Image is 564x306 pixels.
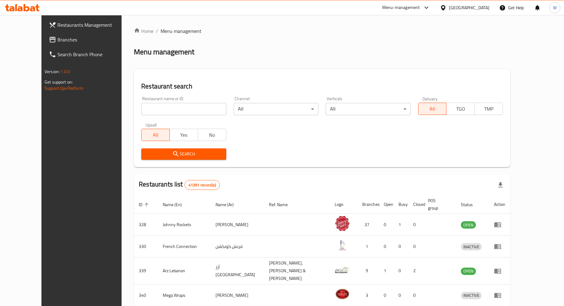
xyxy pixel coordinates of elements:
div: Menu [494,221,505,228]
span: INACTIVE [461,243,482,250]
div: OPEN [461,268,476,275]
img: French Connection [335,237,350,253]
div: All [234,103,318,115]
div: Menu [494,267,505,275]
td: Arz Lebanon [158,257,211,284]
input: Search for restaurant name or ID.. [141,103,226,115]
th: Action [489,195,510,214]
td: 0 [408,236,423,257]
img: Mega Wraps [335,286,350,302]
span: 41391 record(s) [185,182,220,188]
span: Yes [172,131,196,139]
div: All [326,103,410,115]
button: No [198,129,226,141]
td: 1 [357,236,379,257]
img: Arz Lebanon [335,262,350,277]
li: / [156,27,158,35]
div: Menu [494,292,505,299]
td: أرز [GEOGRAPHIC_DATA] [211,257,264,284]
td: 328 [134,214,158,236]
div: [GEOGRAPHIC_DATA] [449,4,489,11]
th: Branches [357,195,379,214]
th: Closed [408,195,423,214]
button: TGO [446,103,475,115]
a: Support.OpsPlatform [45,84,84,92]
td: 1 [379,257,394,284]
span: Get support on: [45,78,73,86]
td: 339 [134,257,158,284]
h2: Restaurants list [139,180,220,190]
td: فرنش كونكشن [211,236,264,257]
button: All [418,103,447,115]
span: 1.0.0 [60,68,70,76]
span: ID [139,201,150,208]
span: Branches [57,36,131,43]
a: Branches [44,32,136,47]
span: Name (Ar) [216,201,242,208]
span: W [553,4,557,11]
a: Search Branch Phone [44,47,136,62]
button: Search [141,148,226,160]
span: Menu management [161,27,201,35]
th: Busy [394,195,408,214]
span: No [200,131,224,139]
span: Search Branch Phone [57,51,131,58]
th: Open [379,195,394,214]
td: French Connection [158,236,211,257]
th: Logo [330,195,357,214]
div: Menu [494,243,505,250]
td: 1 [394,214,408,236]
h2: Restaurant search [141,82,503,91]
span: TMP [477,104,500,113]
div: Menu-management [382,4,420,11]
label: Delivery [422,96,438,101]
span: Search [146,150,221,158]
img: Johnny Rockets [335,216,350,231]
div: Total records count [185,180,220,190]
td: Johnny Rockets [158,214,211,236]
span: Name (En) [163,201,190,208]
td: [PERSON_NAME],[PERSON_NAME] & [PERSON_NAME] [264,257,330,284]
label: Upsell [146,123,157,127]
td: 0 [394,236,408,257]
td: 0 [408,214,423,236]
td: 9 [357,257,379,284]
div: Export file [493,178,508,192]
a: Restaurants Management [44,18,136,32]
span: OPEN [461,222,476,229]
td: 37 [357,214,379,236]
span: Status [461,201,481,208]
td: 330 [134,236,158,257]
td: 2 [408,257,423,284]
span: Restaurants Management [57,21,131,29]
td: 0 [379,236,394,257]
span: Ref. Name [269,201,296,208]
td: [PERSON_NAME] [211,214,264,236]
nav: breadcrumb [134,27,510,35]
span: All [144,131,167,139]
a: Home [134,27,154,35]
td: 0 [379,214,394,236]
button: Yes [169,129,198,141]
span: TGO [449,104,472,113]
span: INACTIVE [461,292,482,299]
td: 0 [394,257,408,284]
span: OPEN [461,268,476,275]
button: TMP [474,103,503,115]
span: POS group [428,197,449,212]
h2: Menu management [134,47,194,57]
span: Version: [45,68,60,76]
button: All [141,129,170,141]
span: All [421,104,444,113]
